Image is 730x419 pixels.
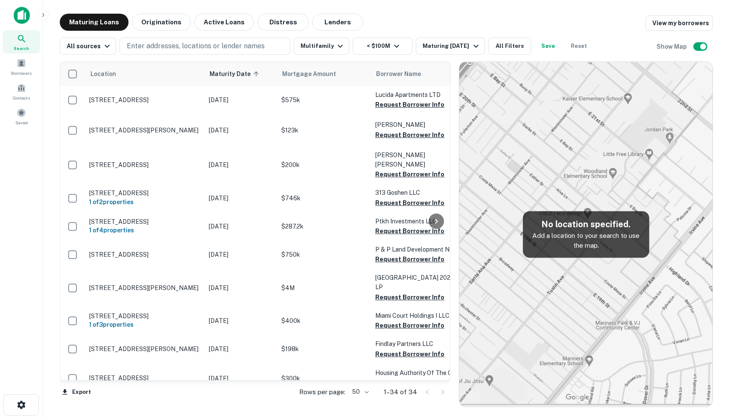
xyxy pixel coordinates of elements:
[277,62,371,86] th: Mortgage Amount
[209,95,273,105] p: [DATE]
[312,14,363,31] button: Lenders
[375,188,461,197] p: 313 Goshen LLC
[3,105,40,128] a: Saved
[257,14,309,31] button: Distress
[281,250,367,259] p: $750k
[371,62,465,86] th: Borrower Name
[375,368,461,378] p: Housing Authority Of The City
[89,345,200,353] p: [STREET_ADDRESS][PERSON_NAME]
[204,62,277,86] th: Maturity Date
[13,94,30,101] span: Contacts
[15,119,28,126] span: Saved
[645,15,713,31] a: View my borrowers
[89,320,200,329] h6: 1 of 3 properties
[281,222,367,231] p: $287.2k
[353,38,412,55] button: < $100M
[375,273,461,292] p: [GEOGRAPHIC_DATA] 2021 LP
[14,7,30,24] img: capitalize-icon.png
[299,387,345,397] p: Rows per page:
[281,193,367,203] p: $746k
[281,316,367,325] p: $400k
[529,218,642,231] h5: No location specified.
[281,344,367,354] p: $198k
[89,96,200,104] p: [STREET_ADDRESS]
[89,374,200,382] p: [STREET_ADDRESS]
[14,45,29,52] span: Search
[375,254,444,264] button: Request Borrower Info
[209,193,273,203] p: [DATE]
[89,126,200,134] p: [STREET_ADDRESS][PERSON_NAME]
[375,130,444,140] button: Request Borrower Info
[3,80,40,103] a: Contacts
[416,38,485,55] button: Maturing [DATE]
[281,374,367,383] p: $300k
[127,41,265,51] p: Enter addresses, locations or lender names
[375,226,444,236] button: Request Borrower Info
[60,38,116,55] button: All sources
[687,351,730,392] iframe: Chat Widget
[209,374,273,383] p: [DATE]
[384,387,417,397] p: 1–34 of 34
[3,55,40,78] a: Borrowers
[89,161,200,169] p: [STREET_ADDRESS]
[194,14,254,31] button: Active Loans
[565,38,593,55] button: Reset
[375,339,461,349] p: Findlay Partners LLC
[89,284,200,292] p: [STREET_ADDRESS][PERSON_NAME]
[3,30,40,53] a: Search
[60,386,93,398] button: Export
[375,90,461,100] p: Lucida Apartments LTD
[375,150,461,169] p: [PERSON_NAME] [PERSON_NAME]
[281,95,367,105] p: $575k
[11,70,32,76] span: Borrowers
[375,198,444,208] button: Request Borrower Info
[375,292,444,302] button: Request Borrower Info
[209,316,273,325] p: [DATE]
[89,189,200,197] p: [STREET_ADDRESS]
[375,169,444,179] button: Request Borrower Info
[375,320,444,331] button: Request Borrower Info
[209,344,273,354] p: [DATE]
[281,126,367,135] p: $123k
[349,386,370,398] div: 50
[89,312,200,320] p: [STREET_ADDRESS]
[534,38,562,55] button: Save your search to get updates of matches that match your search criteria.
[132,14,191,31] button: Originations
[657,42,688,51] h6: Show Map
[375,378,444,388] button: Request Borrower Info
[89,251,200,258] p: [STREET_ADDRESS]
[281,283,367,293] p: $4M
[209,222,273,231] p: [DATE]
[459,62,712,407] img: map-placeholder.webp
[89,197,200,207] h6: 1 of 2 properties
[67,41,112,51] div: All sources
[375,349,444,359] button: Request Borrower Info
[375,217,461,226] p: Ptkh Investments LLC
[375,120,461,129] p: [PERSON_NAME]
[85,62,204,86] th: Location
[90,69,116,79] span: Location
[209,126,273,135] p: [DATE]
[375,311,461,320] p: Miami Court Holdings I LLC
[375,245,461,254] p: P & P Land Development NC
[375,100,444,110] button: Request Borrower Info
[423,41,481,51] div: Maturing [DATE]
[60,14,128,31] button: Maturing Loans
[209,283,273,293] p: [DATE]
[282,69,347,79] span: Mortgage Amount
[488,38,531,55] button: All Filters
[89,218,200,226] p: [STREET_ADDRESS]
[529,231,642,251] p: Add a location to your search to use the map.
[281,160,367,170] p: $200k
[209,160,273,170] p: [DATE]
[120,38,290,55] button: Enter addresses, locations or lender names
[89,226,200,235] h6: 1 of 4 properties
[210,69,262,79] span: Maturity Date
[376,69,421,79] span: Borrower Name
[294,38,349,55] button: Multifamily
